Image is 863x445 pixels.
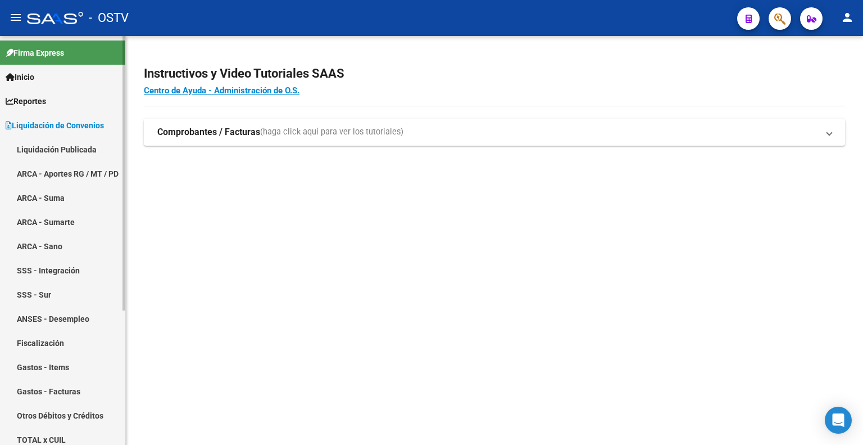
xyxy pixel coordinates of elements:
[841,11,854,24] mat-icon: person
[89,6,129,30] span: - OSTV
[260,126,403,138] span: (haga click aquí para ver los tutoriales)
[6,71,34,83] span: Inicio
[157,126,260,138] strong: Comprobantes / Facturas
[6,95,46,107] span: Reportes
[144,86,299,96] a: Centro de Ayuda - Administración de O.S.
[144,63,845,84] h2: Instructivos y Video Tutoriales SAAS
[6,47,64,59] span: Firma Express
[825,407,852,434] div: Open Intercom Messenger
[144,119,845,146] mat-expansion-panel-header: Comprobantes / Facturas(haga click aquí para ver los tutoriales)
[6,119,104,132] span: Liquidación de Convenios
[9,11,22,24] mat-icon: menu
